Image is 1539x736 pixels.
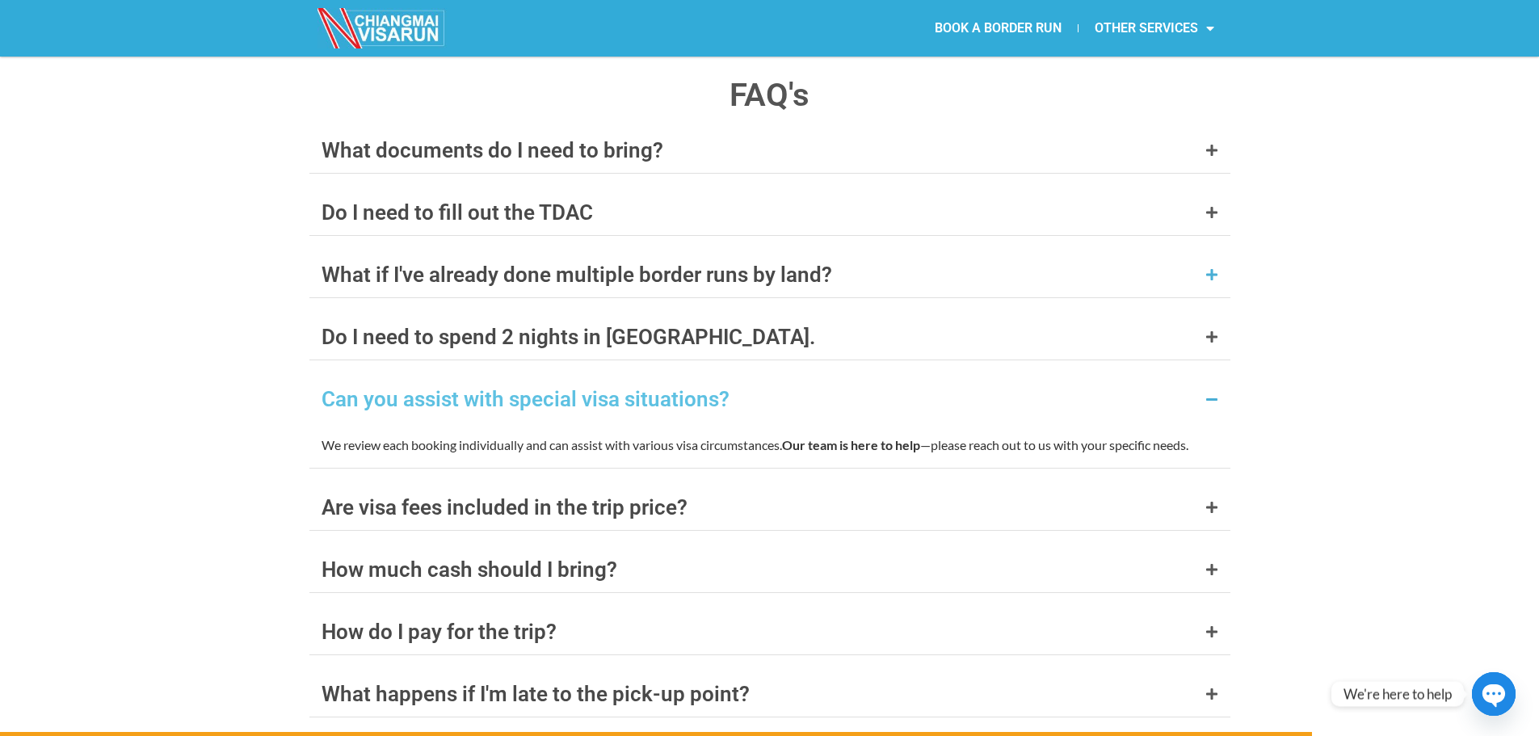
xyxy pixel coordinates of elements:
[322,389,730,410] div: Can you assist with special visa situations?
[322,434,1218,456] p: We review each booking individually and can assist with various visa circumstances. —please reach...
[919,10,1078,47] a: BOOK A BORDER RUN
[322,683,750,704] div: What happens if I'm late to the pick-up point?
[322,497,688,518] div: Are visa fees included in the trip price?
[782,437,920,452] strong: Our team is here to help
[322,202,593,223] div: Do I need to fill out the TDAC
[770,10,1230,47] nav: Menu
[322,559,617,580] div: How much cash should I bring?
[322,326,815,347] div: Do I need to spend 2 nights in [GEOGRAPHIC_DATA].
[322,140,663,161] div: What documents do I need to bring?
[309,79,1230,111] h4: FAQ's
[322,264,832,285] div: What if I've already done multiple border runs by land?
[322,621,557,642] div: How do I pay for the trip?
[1079,10,1230,47] a: OTHER SERVICES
